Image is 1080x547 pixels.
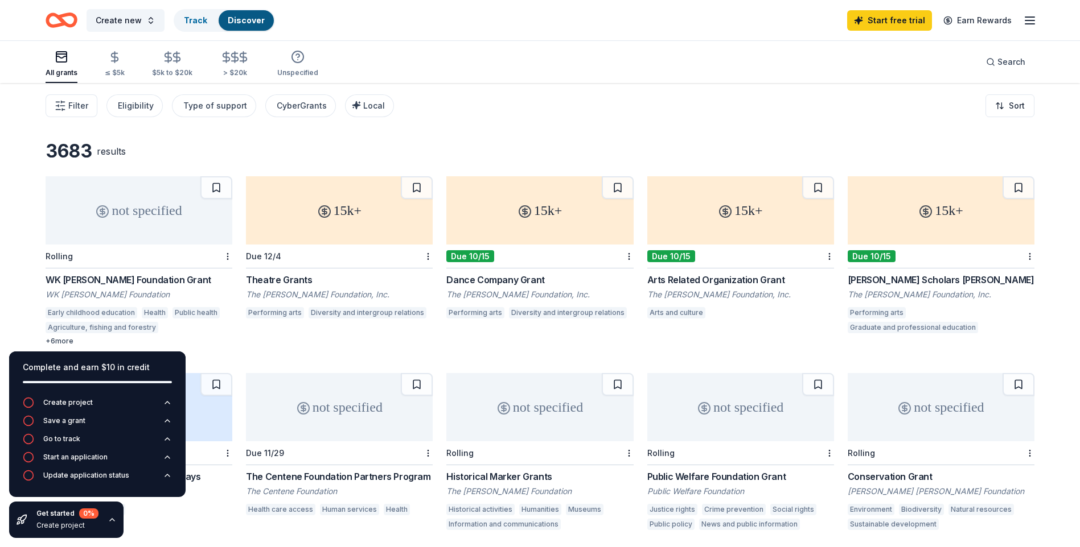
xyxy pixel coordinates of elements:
div: News and public information [699,519,800,530]
div: Conservation Grant [848,470,1034,483]
a: Home [46,7,77,34]
div: The [PERSON_NAME] Foundation, Inc. [446,289,633,300]
div: Rolling [46,251,73,261]
div: Human services [320,504,379,515]
div: [PERSON_NAME] [PERSON_NAME] Foundation [848,486,1034,497]
button: Start an application [23,451,172,470]
div: Health care access [246,504,315,515]
div: not specified [446,373,633,441]
div: Justice rights [647,504,697,515]
div: Information and communications [446,519,561,530]
button: > $20k [220,46,250,83]
button: Filter [46,94,97,117]
div: Update application status [43,471,129,480]
div: Theatre Grants [246,273,433,287]
a: 15k+Due 10/15Dance Company GrantThe [PERSON_NAME] Foundation, Inc.Performing artsDiversity and in... [446,176,633,322]
div: Museums [566,504,603,515]
a: 15k+Due 12/4Theatre GrantsThe [PERSON_NAME] Foundation, Inc.Performing artsDiversity and intergro... [246,176,433,322]
div: not specified [46,176,232,245]
div: Go to track [43,434,80,444]
button: Create new [87,9,165,32]
div: Due 10/15 [848,250,896,262]
div: Historical activities [446,504,515,515]
div: Rolling [446,448,474,458]
button: CyberGrants [265,94,336,117]
button: TrackDiscover [174,9,275,32]
span: Local [363,101,385,110]
div: The [PERSON_NAME] Foundation, Inc. [647,289,834,300]
div: 15k+ [647,176,834,245]
div: results [97,144,126,158]
button: Create project [23,397,172,415]
div: 15k+ [848,176,1034,245]
div: + 6 more [46,337,232,346]
div: not specified [647,373,834,441]
div: not specified [246,373,433,441]
div: Diversity and intergroup relations [309,307,426,318]
div: Humanities [519,504,561,515]
a: not specifiedRollingPublic Welfare Foundation GrantPublic Welfare FoundationJustice rightsCrime p... [647,373,834,533]
span: Sort [1009,99,1025,113]
div: Public health [173,307,220,318]
div: The Centene Foundation [246,486,433,497]
a: Track [184,15,207,25]
div: Dance Company Grant [446,273,633,287]
div: Public policy [647,519,695,530]
div: The [PERSON_NAME] Foundation [446,486,633,497]
div: Due 12/4 [246,251,281,261]
div: Biodiversity [899,504,944,515]
a: 15k+Due 10/15[PERSON_NAME] Scholars [PERSON_NAME]The [PERSON_NAME] Foundation, Inc.Performing art... [848,176,1034,337]
div: The Centene Foundation Partners Program [246,470,433,483]
div: Type of support [183,99,247,113]
span: Create new [96,14,142,27]
div: WK [PERSON_NAME] Foundation [46,289,232,300]
button: Save a grant [23,415,172,433]
a: not specifiedRollingHistorical Marker GrantsThe [PERSON_NAME] FoundationHistorical activitiesHuma... [446,373,633,533]
button: Update application status [23,470,172,488]
button: Unspecified [277,45,318,83]
div: Rolling [647,448,675,458]
div: Rolling [848,448,875,458]
div: Public Welfare Foundation [647,486,834,497]
button: Local [345,94,394,117]
div: > $20k [220,68,250,77]
div: Natural resources [948,504,1014,515]
div: Historical Marker Grants [446,470,633,483]
button: Search [977,51,1034,73]
div: not specified [848,373,1034,441]
div: Create project [36,521,98,530]
div: WK [PERSON_NAME] Foundation Grant [46,273,232,287]
div: Agriculture, fishing and forestry [46,322,158,333]
div: Performing arts [446,307,504,318]
div: Early childhood education [46,307,137,318]
div: CyberGrants [277,99,327,113]
div: Performing arts [848,307,906,318]
button: Type of support [172,94,256,117]
button: ≤ $5k [105,46,125,83]
div: The [PERSON_NAME] Foundation, Inc. [246,289,433,300]
button: Sort [985,94,1034,117]
div: Start an application [43,453,108,462]
button: Eligibility [106,94,163,117]
a: not specifiedRollingWK [PERSON_NAME] Foundation GrantWK [PERSON_NAME] FoundationEarly childhood e... [46,176,232,346]
div: Health [142,307,168,318]
div: Due 10/15 [446,250,494,262]
a: not specifiedRollingConservation Grant[PERSON_NAME] [PERSON_NAME] FoundationEnvironmentBiodiversi... [848,373,1034,533]
button: All grants [46,45,77,83]
a: Start free trial [847,10,932,31]
div: Public Welfare Foundation Grant [647,470,834,483]
div: Get started [36,508,98,519]
a: not specifiedDue 11/29The Centene Foundation Partners ProgramThe Centene FoundationHealth care ac... [246,373,433,519]
div: Arts and culture [647,307,705,318]
div: 0 % [79,508,98,519]
div: Performing arts [246,307,304,318]
div: Create project [43,398,93,407]
div: 3683 [46,140,92,163]
a: Earn Rewards [937,10,1019,31]
div: Social rights [770,504,816,515]
div: [PERSON_NAME] Scholars [PERSON_NAME] [848,273,1034,287]
a: Discover [228,15,265,25]
div: Eligibility [118,99,154,113]
div: 15k+ [446,176,633,245]
span: Filter [68,99,88,113]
